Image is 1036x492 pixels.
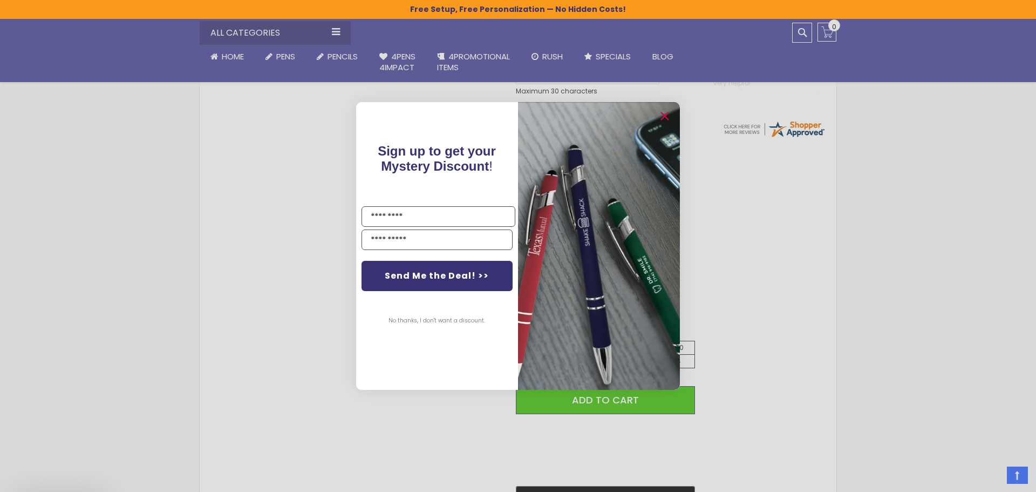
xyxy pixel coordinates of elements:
span: ! [378,144,496,173]
button: No thanks, I don't want a discount. [384,307,491,334]
button: Close dialog [656,107,673,125]
span: Sign up to get your Mystery Discount [378,144,496,173]
iframe: Google Customer Reviews [947,463,1036,492]
button: Send Me the Deal! >> [362,261,513,291]
img: pop-up-image [518,102,680,390]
